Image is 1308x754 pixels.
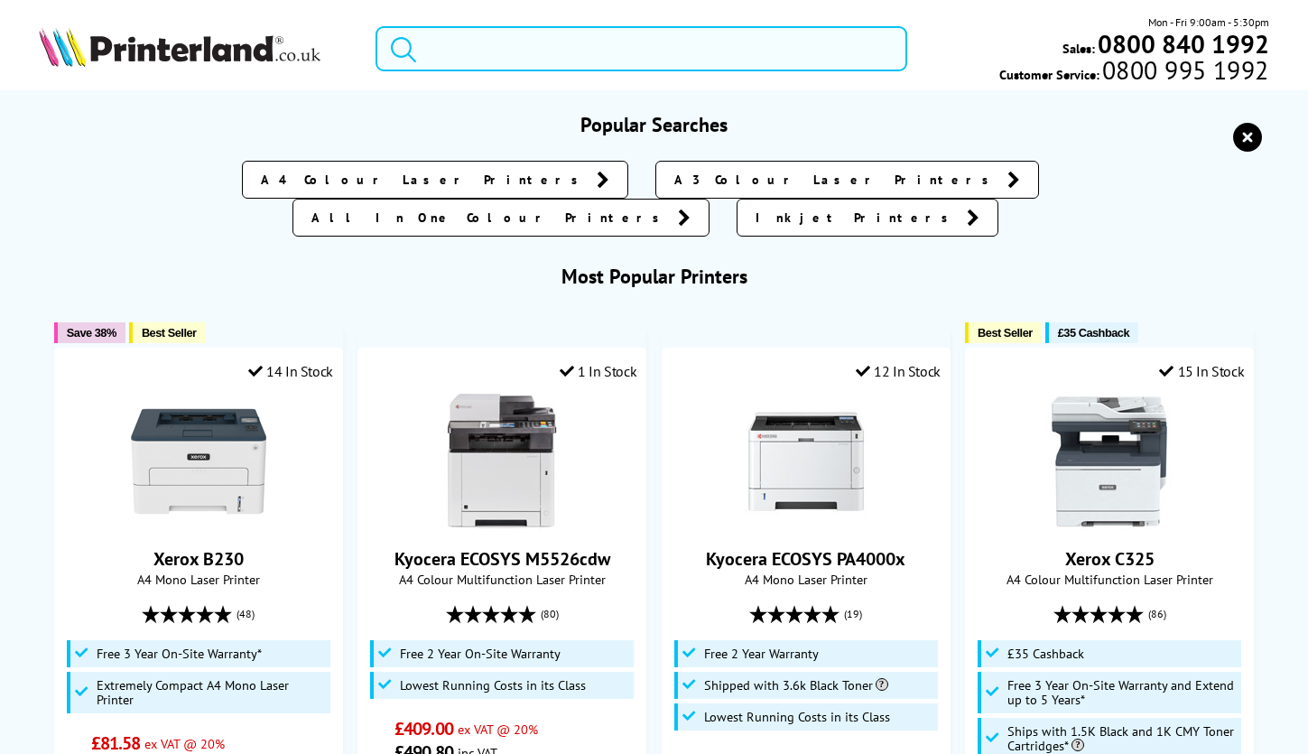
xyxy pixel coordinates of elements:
a: Printerland Logo [39,27,352,70]
span: ex VAT @ 20% [144,735,225,752]
span: Sales: [1062,40,1095,57]
span: (48) [237,597,255,631]
span: Free 2 Year Warranty [704,647,819,661]
span: £35 Cashback [1058,326,1129,340]
span: Shipped with 3.6k Black Toner [704,678,888,693]
span: £35 Cashback [1007,647,1084,661]
span: A4 Mono Laser Printer [672,571,941,588]
a: A3 Colour Laser Printers [655,161,1039,199]
span: Lowest Running Costs in its Class [704,710,890,724]
b: 0800 840 1992 [1098,27,1269,61]
div: 12 In Stock [856,362,941,380]
span: (80) [541,597,559,631]
span: Mon - Fri 9:00am - 5:30pm [1148,14,1269,31]
span: A4 Colour Laser Printers [261,171,588,189]
a: Kyocera ECOSYS PA4000x [706,547,905,571]
button: Best Seller [965,322,1042,343]
img: Kyocera ECOSYS M5526cdw [434,394,570,529]
img: Xerox C325 [1042,394,1177,529]
a: 0800 840 1992 [1095,35,1269,52]
span: (86) [1148,597,1166,631]
span: Free 3 Year On-Site Warranty* [97,647,262,661]
span: (19) [844,597,862,631]
a: All In One Colour Printers [292,199,710,237]
span: All In One Colour Printers [311,209,669,227]
span: Best Seller [978,326,1033,340]
h3: Most Popular Printers [39,264,1268,289]
span: Inkjet Printers [756,209,958,227]
span: Best Seller [142,326,197,340]
span: Save 38% [67,326,116,340]
a: Xerox B230 [153,547,244,571]
span: £409.00 [394,717,453,740]
a: Kyocera ECOSYS M5526cdw [434,515,570,533]
input: Search product or brand [376,26,907,71]
span: 0800 995 1992 [1099,61,1268,79]
span: A4 Colour Multifunction Laser Printer [975,571,1244,588]
div: 15 In Stock [1159,362,1244,380]
div: 1 In Stock [560,362,637,380]
a: Inkjet Printers [737,199,998,237]
a: Xerox C325 [1065,547,1155,571]
span: A4 Colour Multifunction Laser Printer [367,571,636,588]
img: Kyocera ECOSYS PA4000x [738,394,874,529]
a: Kyocera ECOSYS PA4000x [738,515,874,533]
span: Extremely Compact A4 Mono Laser Printer [97,678,326,707]
span: Customer Service: [999,61,1268,83]
h3: Popular Searches [39,112,1268,137]
span: Lowest Running Costs in its Class [400,678,586,693]
span: Free 2 Year On-Site Warranty [400,647,561,661]
img: Xerox B230 [131,394,266,529]
button: £35 Cashback [1045,322,1138,343]
span: A3 Colour Laser Printers [674,171,998,189]
span: A4 Mono Laser Printer [64,571,333,588]
div: 14 In Stock [248,362,333,380]
a: A4 Colour Laser Printers [242,161,628,199]
span: ex VAT @ 20% [458,721,538,738]
span: Ships with 1.5K Black and 1K CMY Toner Cartridges* [1007,724,1237,753]
a: Xerox B230 [131,515,266,533]
a: Kyocera ECOSYS M5526cdw [394,547,610,571]
button: Best Seller [129,322,206,343]
img: Printerland Logo [39,27,320,67]
a: Xerox C325 [1042,515,1177,533]
span: Free 3 Year On-Site Warranty and Extend up to 5 Years* [1007,678,1237,707]
button: Save 38% [54,322,125,343]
